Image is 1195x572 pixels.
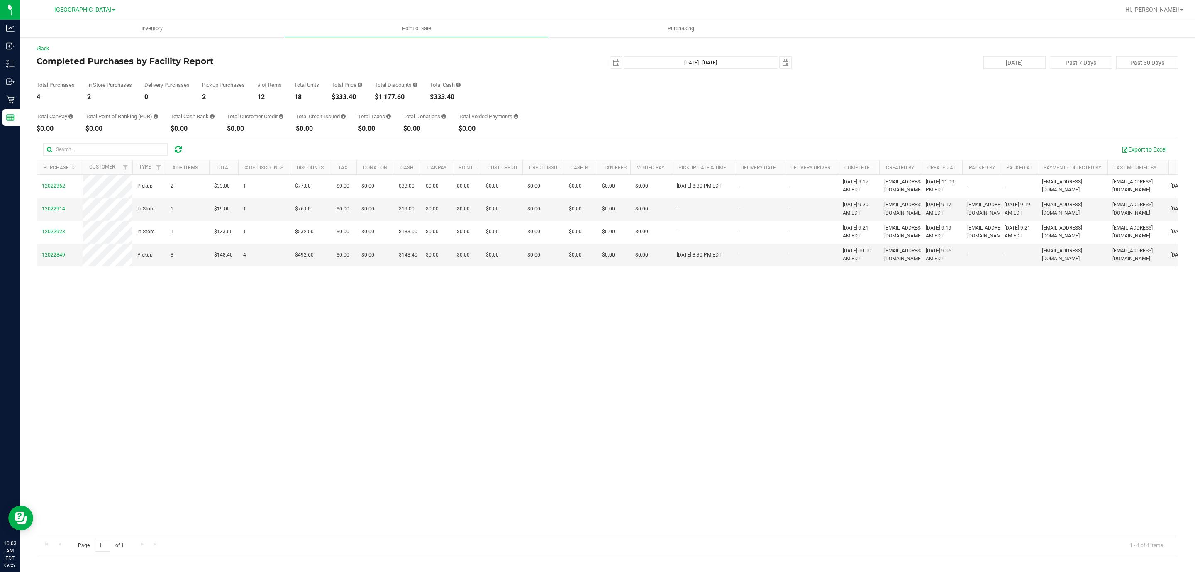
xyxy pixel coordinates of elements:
[1116,56,1178,69] button: Past 30 Days
[257,94,282,100] div: 12
[739,251,740,259] span: -
[37,56,417,66] h4: Completed Purchases by Facility Report
[789,228,790,236] span: -
[361,182,374,190] span: $0.00
[227,125,283,132] div: $0.00
[361,205,374,213] span: $0.00
[37,114,73,119] div: Total CanPay
[678,165,726,171] a: Pickup Date & Time
[610,57,622,68] span: select
[214,228,233,236] span: $133.00
[296,125,346,132] div: $0.00
[1006,165,1032,171] a: Packed At
[137,251,153,259] span: Pickup
[216,165,231,171] a: Total
[363,165,388,171] a: Donation
[68,114,73,119] i: Sum of the successful, non-voided CanPay payment transactions for all purchases in the date range.
[569,251,582,259] span: $0.00
[95,539,110,552] input: 1
[430,82,461,88] div: Total Cash
[430,94,461,100] div: $333.40
[1005,251,1006,259] span: -
[85,114,158,119] div: Total Point of Banking (POB)
[297,165,324,171] a: Discounts
[54,6,111,13] span: [GEOGRAPHIC_DATA]
[789,251,790,259] span: -
[87,82,132,88] div: In Store Purchases
[529,165,563,171] a: Credit Issued
[399,251,417,259] span: $148.40
[37,94,75,100] div: 4
[6,78,15,86] inline-svg: Outbound
[338,165,348,171] a: Tax
[1123,539,1170,551] span: 1 - 4 of 4 items
[1044,165,1101,171] a: Payment Collected By
[295,228,314,236] span: $532.00
[527,228,540,236] span: $0.00
[6,60,15,68] inline-svg: Inventory
[486,182,499,190] span: $0.00
[361,251,374,259] span: $0.00
[386,114,391,119] i: Sum of the total taxes for all purchases in the date range.
[243,251,246,259] span: 4
[37,125,73,132] div: $0.00
[337,251,349,259] span: $0.00
[969,165,995,171] a: Packed By
[337,182,349,190] span: $0.00
[358,82,362,88] i: Sum of the total prices of all purchases in the date range.
[399,182,415,190] span: $33.00
[294,94,319,100] div: 18
[6,24,15,32] inline-svg: Analytics
[1125,6,1179,13] span: Hi, [PERSON_NAME]!
[243,205,246,213] span: 1
[214,182,230,190] span: $33.00
[171,251,173,259] span: 8
[214,251,233,259] span: $148.40
[171,114,215,119] div: Total Cash Back
[332,82,362,88] div: Total Price
[1005,182,1006,190] span: -
[789,182,790,190] span: -
[171,125,215,132] div: $0.00
[569,182,582,190] span: $0.00
[983,56,1046,69] button: [DATE]
[399,228,417,236] span: $133.00
[42,229,65,235] span: 12022923
[677,228,678,236] span: -
[37,82,75,88] div: Total Purchases
[296,114,346,119] div: Total Credit Issued
[458,114,518,119] div: Total Voided Payments
[677,251,722,259] span: [DATE] 8:30 PM EDT
[332,94,362,100] div: $333.40
[967,201,1007,217] span: [EMAIL_ADDRESS][DOMAIN_NAME]
[527,182,540,190] span: $0.00
[89,164,115,170] a: Customer
[635,205,648,213] span: $0.00
[967,224,1007,240] span: [EMAIL_ADDRESS][DOMAIN_NAME]
[144,82,190,88] div: Delivery Purchases
[441,114,446,119] i: Sum of all round-up-to-next-dollar total price adjustments for all purchases in the date range.
[926,178,957,194] span: [DATE] 11:09 PM EDT
[926,247,957,263] span: [DATE] 9:05 AM EDT
[1005,224,1032,240] span: [DATE] 9:21 AM EDT
[604,165,627,171] a: Txn Fees
[37,46,49,51] a: Back
[42,183,65,189] span: 12022362
[227,114,283,119] div: Total Customer Credit
[403,125,446,132] div: $0.00
[42,252,65,258] span: 12022849
[457,228,470,236] span: $0.00
[843,247,874,263] span: [DATE] 10:00 AM EDT
[884,178,924,194] span: [EMAIL_ADDRESS][DOMAIN_NAME]
[172,165,198,171] a: # of Items
[1112,178,1161,194] span: [EMAIL_ADDRESS][DOMAIN_NAME]
[284,20,549,37] a: Point of Sale
[6,113,15,122] inline-svg: Reports
[144,94,190,100] div: 0
[130,25,174,32] span: Inventory
[139,164,151,170] a: Type
[42,206,65,212] span: 12022914
[602,228,615,236] span: $0.00
[6,42,15,50] inline-svg: Inbound
[456,82,461,88] i: Sum of the successful, non-voided cash payment transactions for all purchases in the date range. ...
